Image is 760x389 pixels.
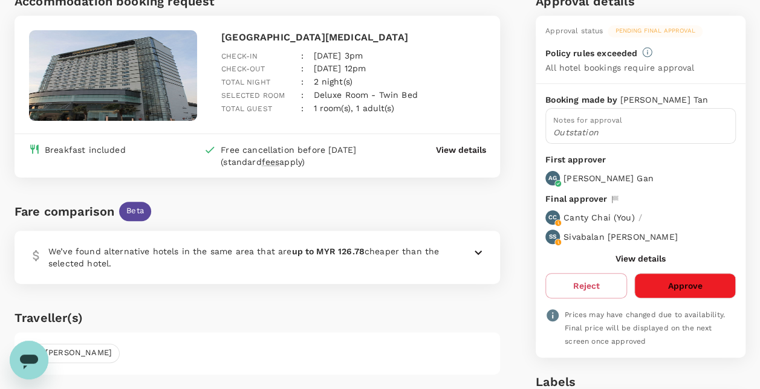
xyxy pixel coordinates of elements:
[553,126,728,138] p: Outstation
[15,308,500,327] h6: Traveller(s)
[545,193,607,205] p: Final approver
[291,40,304,63] div: :
[291,53,304,76] div: :
[608,27,702,35] span: Pending final approval
[564,172,654,184] p: [PERSON_NAME] Gan
[291,66,304,89] div: :
[221,91,285,100] span: Selected room
[221,78,270,86] span: Total night
[564,211,634,223] p: Canty Chai ( You )
[313,76,352,88] p: 2 night(s)
[29,30,197,121] img: hotel
[565,310,725,346] span: Prices may have changed due to availability. Final price will be displayed on the next screen onc...
[313,62,366,74] p: [DATE] 12pm
[545,25,603,37] div: Approval status
[548,174,557,182] p: AG
[564,231,677,243] p: Sivabalan [PERSON_NAME]
[634,273,736,298] button: Approve
[435,144,486,156] button: View details
[45,144,126,156] div: Breakfast included
[10,341,48,379] iframe: Button to launch messaging window
[221,144,388,168] div: Free cancellation before [DATE] (standard apply)
[291,79,304,102] div: :
[262,157,280,167] span: fees
[15,202,114,221] div: Fare comparison
[221,52,258,60] span: Check-in
[313,89,417,101] p: Deluxe Room - Twin Bed
[221,104,272,113] span: Total guest
[620,94,708,106] p: [PERSON_NAME] Tan
[313,102,394,114] p: 1 room(s), 1 adult(s)
[221,65,265,73] span: Check-out
[548,213,557,222] p: CC
[38,347,119,359] span: [PERSON_NAME]
[615,254,666,263] button: View details
[545,62,694,74] p: All hotel bookings require approval
[291,246,364,256] b: up to MYR 126.78
[119,205,151,217] span: Beta
[553,116,622,124] span: Notes for approval
[545,94,620,106] p: Booking made by
[545,47,637,59] p: Policy rules exceeded
[549,233,556,241] p: SS
[291,92,304,115] div: :
[638,211,641,223] p: /
[545,153,736,166] p: First approver
[221,30,486,45] p: [GEOGRAPHIC_DATA][MEDICAL_DATA]
[313,50,363,62] p: [DATE] 3pm
[48,245,443,269] p: We’ve found alternative hotels in the same area that are cheaper than the selected hotel.
[545,273,627,298] button: Reject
